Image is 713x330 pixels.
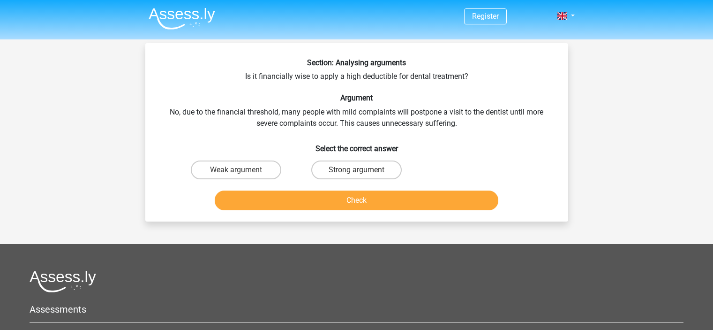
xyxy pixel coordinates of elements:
[160,137,553,153] h6: Select the correct answer
[160,58,553,67] h6: Section: Analysing arguments
[472,12,499,21] a: Register
[30,304,683,315] h5: Assessments
[311,161,402,179] label: Strong argument
[149,8,215,30] img: Assessly
[160,93,553,102] h6: Argument
[149,58,564,214] div: Is it financially wise to apply a high deductible for dental treatment? No, due to the financial ...
[191,161,281,179] label: Weak argument
[30,270,96,292] img: Assessly logo
[215,191,498,210] button: Check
